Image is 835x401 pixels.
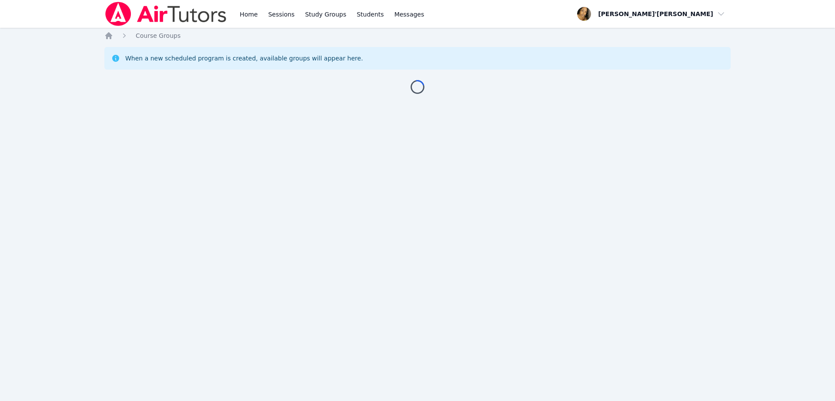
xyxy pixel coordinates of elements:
div: When a new scheduled program is created, available groups will appear here. [125,54,363,63]
span: Messages [394,10,424,19]
span: Course Groups [136,32,180,39]
nav: Breadcrumb [104,31,731,40]
img: Air Tutors [104,2,227,26]
a: Course Groups [136,31,180,40]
